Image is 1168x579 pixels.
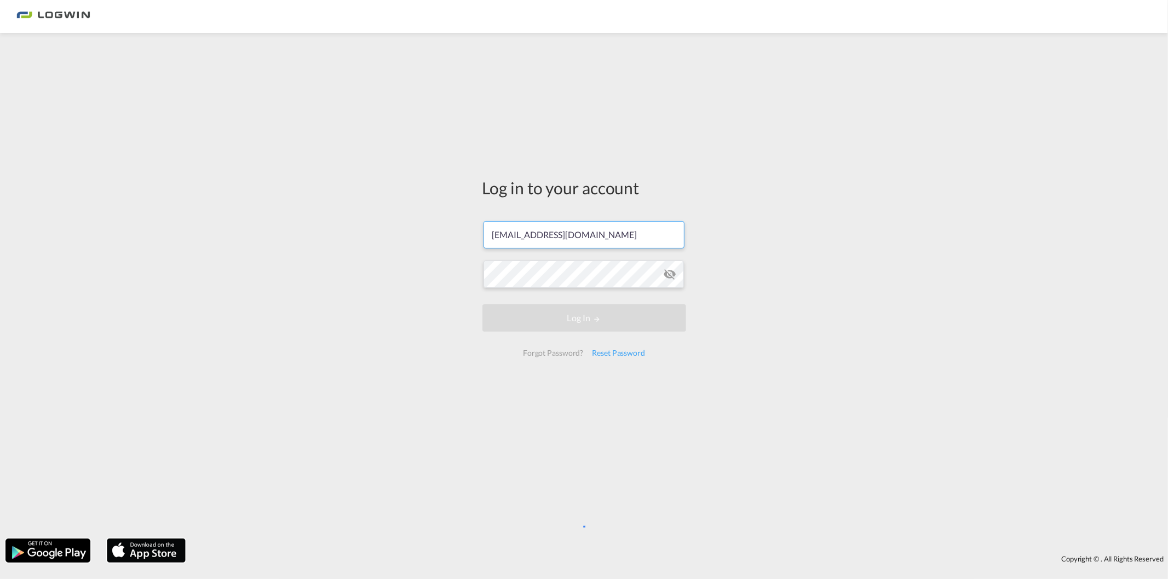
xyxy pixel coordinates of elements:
[106,537,187,564] img: apple.png
[663,268,676,281] md-icon: icon-eye-off
[16,4,90,29] img: bc73a0e0d8c111efacd525e4c8ad7d32.png
[588,343,649,363] div: Reset Password
[4,537,91,564] img: google.png
[482,304,686,332] button: LOGIN
[482,176,686,199] div: Log in to your account
[519,343,588,363] div: Forgot Password?
[191,549,1168,568] div: Copyright © . All Rights Reserved
[484,221,684,248] input: Enter email/phone number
